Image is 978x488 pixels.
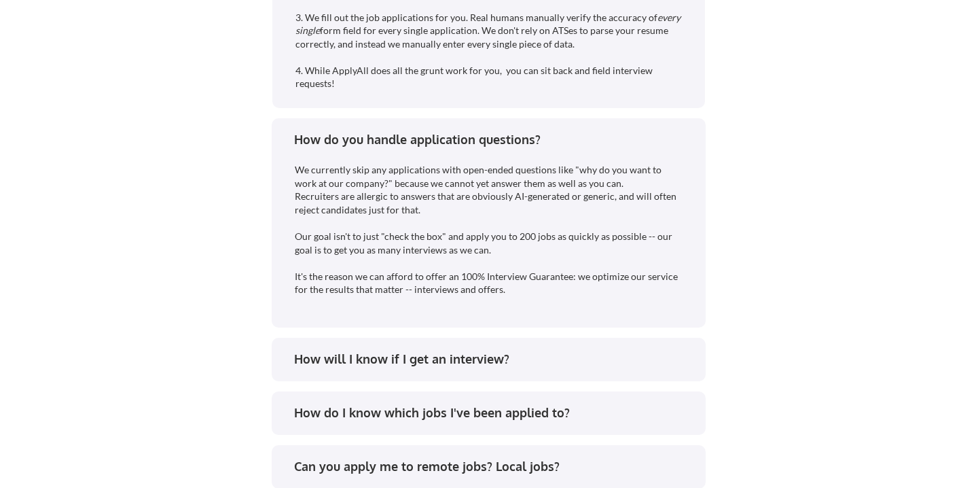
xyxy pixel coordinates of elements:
div: How do you handle application questions? [294,131,693,148]
div: How will I know if I get an interview? [294,351,693,368]
div: Can you apply me to remote jobs? Local jobs? [294,458,693,475]
div: How do I know which jobs I've been applied to? [294,404,693,421]
div: We currently skip any applications with open-ended questions like "why do you want to work at our... [295,163,685,296]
